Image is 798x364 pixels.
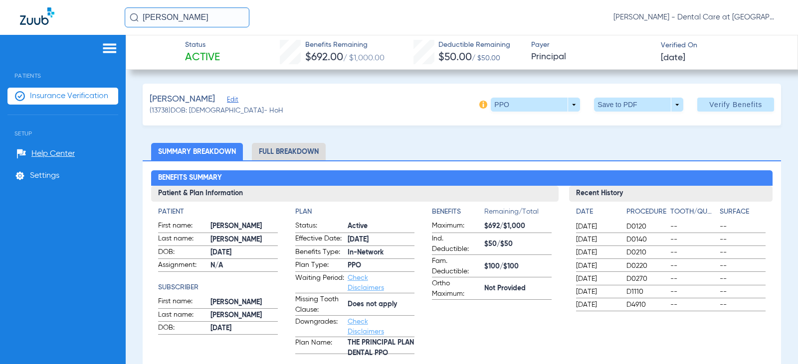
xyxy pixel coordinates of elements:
h4: Procedure [626,207,667,217]
span: In-Network [348,247,414,258]
li: Summary Breakdown [151,143,243,160]
span: Verified On [661,40,782,51]
img: Search Icon [130,13,139,22]
span: D0120 [626,222,667,232]
span: Payer [531,40,652,50]
span: Remaining/Total [484,207,551,221]
span: -- [670,222,716,232]
span: -- [670,235,716,244]
span: [DATE] [210,247,277,258]
span: -- [720,222,766,232]
span: Help Center [31,149,75,159]
span: -- [670,300,716,310]
h4: Benefits [432,207,484,217]
span: Status: [295,221,344,233]
span: Waiting Period: [295,273,344,293]
li: Full Breakdown [252,143,326,160]
span: Verify Benefits [709,101,762,109]
span: $100/$100 [484,261,551,272]
a: Check Disclaimers [348,274,384,291]
img: info-icon [479,101,487,109]
span: D0140 [626,235,667,244]
span: -- [670,261,716,271]
span: [PERSON_NAME] [210,310,277,321]
h4: Date [576,207,618,217]
span: Effective Date: [295,234,344,245]
img: Zuub Logo [20,7,54,25]
span: D1110 [626,287,667,297]
span: [PERSON_NAME] [210,297,277,308]
span: Insurance Verification [30,91,108,101]
span: Edit [227,96,236,106]
span: Principal [531,51,652,63]
span: Not Provided [484,283,551,294]
h2: Benefits Summary [151,170,773,186]
span: [DATE] [210,323,277,334]
span: Active [348,221,414,232]
span: N/A [210,260,277,271]
span: Ind. Deductible: [432,234,481,254]
h4: Subscriber [158,282,277,293]
span: [DATE] [661,52,685,64]
span: Assignment: [158,260,207,272]
span: -- [720,261,766,271]
span: $50.00 [438,52,472,63]
span: (13738) DOB: [DEMOGRAPHIC_DATA] - HoH [150,106,283,116]
span: [DATE] [576,261,618,271]
h3: Patient & Plan Information [151,186,558,202]
span: First name: [158,296,207,308]
span: [DATE] [576,235,618,244]
span: THE PRINCIPAL PLAN DENTAL PPO [348,343,414,354]
app-breakdown-title: Surface [720,207,766,221]
button: Verify Benefits [697,98,774,112]
h3: Recent History [569,186,773,202]
h4: Patient [158,207,277,217]
h4: Plan [295,207,414,217]
span: Benefits Type: [295,247,344,259]
span: $692.00 [305,52,343,63]
app-breakdown-title: Procedure [626,207,667,221]
span: -- [670,247,716,257]
h4: Surface [720,207,766,217]
span: [PERSON_NAME] [210,221,277,232]
span: Downgrades: [295,317,344,337]
span: -- [670,274,716,284]
span: D0270 [626,274,667,284]
span: DOB: [158,323,207,335]
span: [DATE] [576,274,618,284]
span: [DATE] [576,300,618,310]
span: Patients [7,57,118,79]
app-breakdown-title: Benefits [432,207,484,221]
button: PPO [491,98,580,112]
span: [DATE] [576,247,618,257]
span: [PERSON_NAME] [210,235,277,245]
span: -- [670,287,716,297]
span: Deductible Remaining [438,40,510,50]
app-breakdown-title: Date [576,207,618,221]
span: -- [720,300,766,310]
span: Status [185,40,220,50]
span: Maximum: [432,221,481,233]
span: [DATE] [348,235,414,245]
span: -- [720,247,766,257]
button: Save to PDF [594,98,683,112]
span: Setup [7,115,118,137]
input: Search for patients [125,7,249,27]
span: [PERSON_NAME] [150,93,215,106]
img: hamburger-icon [102,42,118,54]
span: Last name: [158,234,207,245]
span: $692/$1,000 [484,221,551,232]
span: PPO [348,260,414,271]
span: [DATE] [576,287,618,297]
span: Does not apply [348,299,414,310]
span: First name: [158,221,207,233]
span: -- [720,287,766,297]
span: Active [185,51,220,65]
span: D4910 [626,300,667,310]
span: [DATE] [576,222,618,232]
span: / $50.00 [472,55,500,62]
span: Fam. Deductible: [432,256,481,277]
span: Benefits Remaining [305,40,385,50]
